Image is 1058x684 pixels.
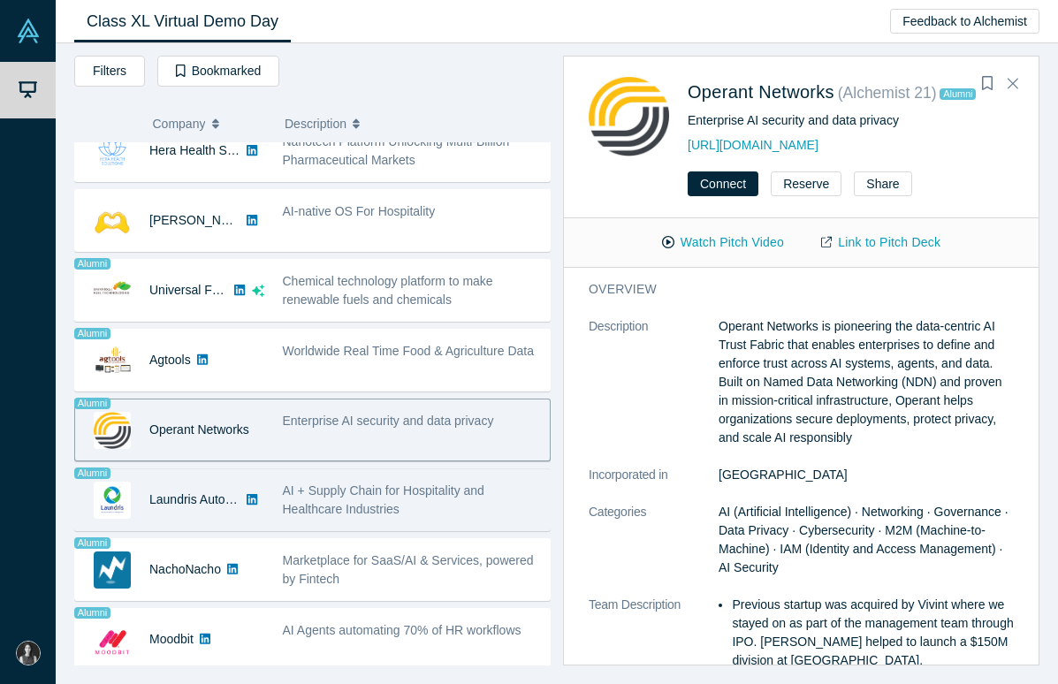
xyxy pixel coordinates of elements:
[149,492,400,506] a: Laundris Autonomous Inventory Management
[283,414,494,428] span: Enterprise AI security and data privacy
[719,317,1014,447] p: Operant Networks is pioneering the data-centric AI Trust Fabric that enables enterprises to defin...
[74,258,110,270] span: Alumni
[285,105,346,142] span: Description
[285,105,538,142] button: Description
[283,623,521,637] span: AI Agents automating 70% of HR workflows
[157,56,279,87] button: Bookmarked
[74,56,145,87] button: Filters
[283,344,535,358] span: Worldwide Real Time Food & Agriculture Data
[589,280,989,299] h3: overview
[149,562,221,576] a: NachoNacho
[16,641,41,665] img: Negar Rajabi's Account
[688,171,758,196] button: Connect
[74,467,110,479] span: Alumni
[149,143,270,157] a: Hera Health Solutions
[688,111,1014,130] div: Enterprise AI security and data privacy
[589,503,719,596] dt: Categories
[149,283,304,297] a: Universal Fuel Technologies
[283,134,510,167] span: Nanotech Platform Unlocking Multi-Billion Pharmaceutical Markets
[149,632,194,646] a: Moodbit
[890,9,1039,34] button: Feedback to Alchemist
[74,1,291,42] a: Class XL Virtual Demo Day
[94,202,131,239] img: Besty AI's Logo
[643,227,803,258] button: Watch Pitch Video
[719,505,1009,574] span: AI (Artificial Intelligence) · Networking · Governance · Data Privacy · Cybersecurity · M2M (Mach...
[94,482,131,519] img: Laundris Autonomous Inventory Management's Logo
[74,398,110,409] span: Alumni
[803,227,959,258] a: Link to Pitch Deck
[838,84,937,102] small: ( Alchemist 21 )
[94,551,131,589] img: NachoNacho's Logo
[94,412,131,449] img: Operant Networks's Logo
[771,171,841,196] button: Reserve
[94,342,131,379] img: Agtools's Logo
[16,19,41,43] img: Alchemist Vault Logo
[149,213,265,227] a: [PERSON_NAME] AI
[252,285,264,297] svg: dsa ai sparkles
[283,204,436,218] span: AI-native OS For Hospitality
[74,537,110,549] span: Alumni
[94,272,131,309] img: Universal Fuel Technologies's Logo
[153,105,267,142] button: Company
[283,274,493,307] span: Chemical technology platform to make renewable fuels and chemicals
[719,466,1014,484] dd: [GEOGRAPHIC_DATA]
[589,466,719,503] dt: Incorporated in
[283,483,484,516] span: AI + Supply Chain for Hospitality and Healthcare Industries
[940,88,976,100] span: Alumni
[94,621,131,658] img: Moodbit's Logo
[74,607,110,619] span: Alumni
[975,72,1000,96] button: Bookmark
[688,82,834,102] a: Operant Networks
[589,76,669,156] img: Operant Networks's Logo
[283,553,534,586] span: Marketplace for SaaS/AI & Services, powered by Fintech
[854,171,911,196] button: Share
[1000,70,1026,98] button: Close
[688,138,818,152] a: [URL][DOMAIN_NAME]
[149,422,249,437] a: Operant Networks
[589,317,719,466] dt: Description
[74,328,110,339] span: Alumni
[153,105,206,142] span: Company
[94,133,131,170] img: Hera Health Solutions's Logo
[149,353,191,367] a: Agtools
